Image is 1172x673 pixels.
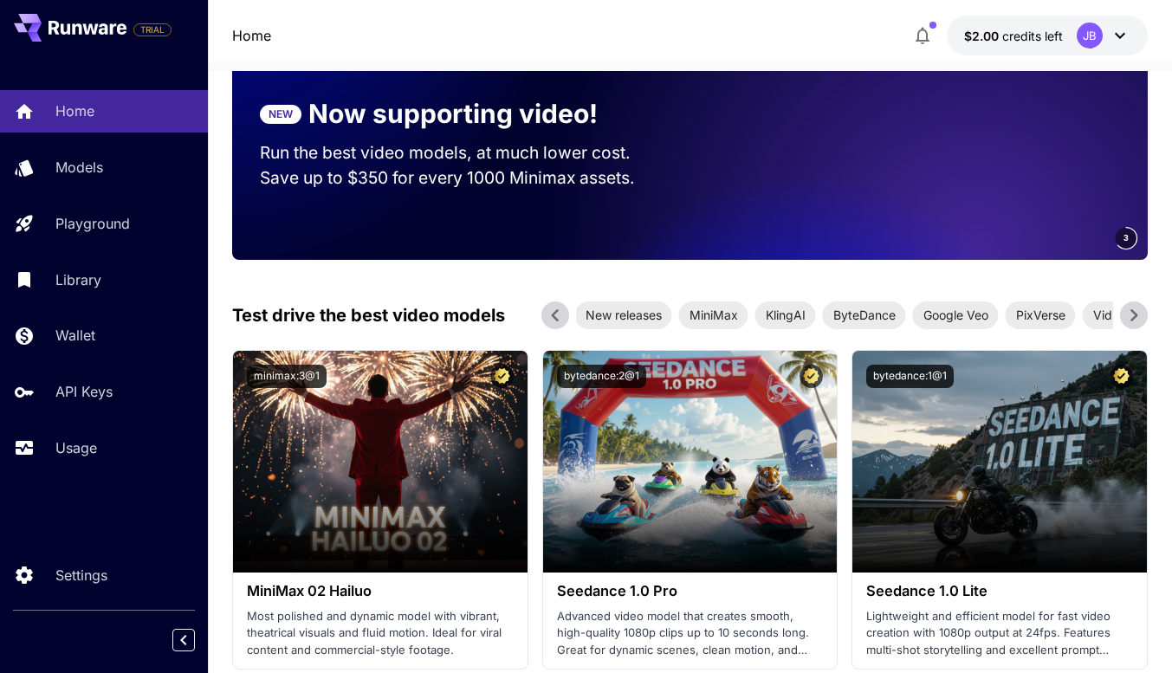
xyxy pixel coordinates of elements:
span: TRIAL [134,23,171,36]
button: Collapse sidebar [172,629,195,651]
button: $1.9961JB [947,16,1148,55]
span: PixVerse [1006,306,1076,324]
div: Collapse sidebar [185,624,208,656]
button: Certified Model – Vetted for best performance and includes a commercial license. [1110,365,1133,388]
p: Usage [55,437,97,458]
button: bytedance:2@1 [557,365,646,388]
p: Home [55,100,94,121]
div: JB [1077,23,1103,49]
div: $1.9961 [964,27,1063,45]
nav: breadcrumb [232,25,271,46]
div: Google Veo [913,301,999,329]
button: Certified Model – Vetted for best performance and includes a commercial license. [800,365,823,388]
div: Vidu [1083,301,1130,329]
p: Run the best video models, at much lower cost. [260,140,663,165]
h3: Seedance 1.0 Lite [866,583,1133,599]
img: alt [543,351,838,573]
button: bytedance:1@1 [866,365,954,388]
p: Settings [55,565,107,586]
img: alt [233,351,528,573]
p: NEW [269,107,293,122]
div: ByteDance [823,301,906,329]
p: Lightweight and efficient model for fast video creation with 1080p output at 24fps. Features mult... [866,608,1133,659]
span: credits left [1002,29,1063,43]
div: New releases [575,301,672,329]
span: Add your payment card to enable full platform functionality. [133,19,172,40]
span: Vidu [1083,306,1130,324]
p: Library [55,269,101,290]
div: KlingAI [755,301,816,329]
img: alt [852,351,1147,573]
p: Wallet [55,325,95,346]
span: $2.00 [964,29,1002,43]
button: Certified Model – Vetted for best performance and includes a commercial license. [490,365,514,388]
p: Save up to $350 for every 1000 Minimax assets. [260,165,663,191]
p: Most polished and dynamic model with vibrant, theatrical visuals and fluid motion. Ideal for vira... [247,608,514,659]
p: Test drive the best video models [232,302,505,328]
span: ByteDance [823,306,906,324]
p: Advanced video model that creates smooth, high-quality 1080p clips up to 10 seconds long. Great f... [557,608,824,659]
div: MiniMax [679,301,748,329]
p: Now supporting video! [308,94,598,133]
span: New releases [575,306,672,324]
p: Models [55,157,103,178]
span: Google Veo [913,306,999,324]
p: Playground [55,213,130,234]
div: PixVerse [1006,301,1076,329]
span: KlingAI [755,306,816,324]
span: 3 [1123,231,1129,244]
a: Home [232,25,271,46]
button: minimax:3@1 [247,365,327,388]
h3: MiniMax 02 Hailuo [247,583,514,599]
h3: Seedance 1.0 Pro [557,583,824,599]
span: MiniMax [679,306,748,324]
p: API Keys [55,381,113,402]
